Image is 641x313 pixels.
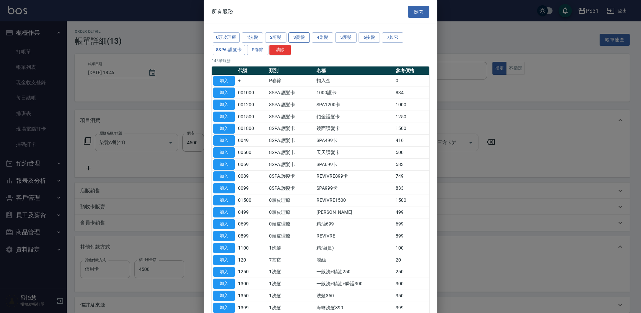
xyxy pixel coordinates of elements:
[213,147,235,158] button: 加入
[213,111,235,122] button: 加入
[315,75,394,87] td: 扣入金
[315,242,394,254] td: 精油(長)
[315,254,394,266] td: 潤絲
[315,230,394,242] td: REVIVRE
[213,183,235,193] button: 加入
[236,75,267,87] td: +
[213,291,235,301] button: 加入
[408,5,429,18] button: 關閉
[213,88,235,98] button: 加入
[213,75,235,86] button: 加入
[267,278,315,290] td: 1洗髮
[236,254,267,266] td: 120
[267,206,315,218] td: 0頭皮理療
[359,32,380,43] button: 6接髮
[315,266,394,278] td: 一般洗+精油250
[315,194,394,206] td: REVIVRE1500
[394,230,429,242] td: 899
[315,66,394,75] th: 名稱
[236,170,267,182] td: 0089
[394,158,429,170] td: 583
[267,290,315,302] td: 1洗髮
[236,66,267,75] th: 代號
[236,158,267,170] td: 0069
[315,170,394,182] td: REVIVRE899卡
[315,158,394,170] td: SPA699卡
[213,135,235,146] button: 加入
[394,254,429,266] td: 20
[267,146,315,158] td: 8SPA.護髮卡
[394,87,429,99] td: 834
[394,290,429,302] td: 350
[213,44,245,55] button: 8SPA.護髮卡
[213,159,235,169] button: 加入
[394,99,429,111] td: 1000
[267,218,315,230] td: 0頭皮理療
[236,230,267,242] td: 0899
[335,32,357,43] button: 5護髮
[236,242,267,254] td: 1100
[315,99,394,111] td: SPA1200卡
[213,100,235,110] button: 加入
[394,146,429,158] td: 500
[236,218,267,230] td: 0699
[213,302,235,313] button: 加入
[315,182,394,194] td: SPA999卡
[267,182,315,194] td: 8SPA.護髮卡
[315,134,394,146] td: SPA499卡
[315,290,394,302] td: 洗髮350
[236,146,267,158] td: 00500
[315,206,394,218] td: [PERSON_NAME]
[213,123,235,134] button: 加入
[267,230,315,242] td: 0頭皮理療
[394,134,429,146] td: 416
[213,267,235,277] button: 加入
[212,57,429,63] p: 145 筆服務
[315,218,394,230] td: 精油699
[236,182,267,194] td: 0099
[267,75,315,87] td: P春節
[394,266,429,278] td: 250
[382,32,403,43] button: 7其它
[267,254,315,266] td: 7其它
[213,231,235,241] button: 加入
[236,123,267,135] td: 001800
[315,123,394,135] td: 鏡面護髮卡
[267,87,315,99] td: 8SPA.護髮卡
[394,182,429,194] td: 833
[315,87,394,99] td: 1000護卡
[267,66,315,75] th: 類別
[213,279,235,289] button: 加入
[236,99,267,111] td: 001200
[288,32,310,43] button: 3燙髮
[247,44,268,55] button: P春節
[267,242,315,254] td: 1洗髮
[312,32,333,43] button: 4染髮
[213,255,235,265] button: 加入
[242,32,263,43] button: 1洗髮
[394,111,429,123] td: 1250
[236,266,267,278] td: 1250
[213,207,235,217] button: 加入
[394,66,429,75] th: 參考價格
[236,194,267,206] td: 01500
[394,218,429,230] td: 699
[213,219,235,229] button: 加入
[236,290,267,302] td: 1350
[267,134,315,146] td: 8SPA.護髮卡
[267,266,315,278] td: 1洗髮
[267,99,315,111] td: 8SPA.護髮卡
[236,206,267,218] td: 0499
[213,243,235,253] button: 加入
[236,87,267,99] td: 001000
[267,194,315,206] td: 0頭皮理療
[269,44,291,55] button: 清除
[394,278,429,290] td: 300
[394,123,429,135] td: 1500
[236,278,267,290] td: 1300
[236,111,267,123] td: 001500
[213,32,240,43] button: 0頭皮理療
[236,134,267,146] td: 0049
[394,194,429,206] td: 1500
[213,171,235,181] button: 加入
